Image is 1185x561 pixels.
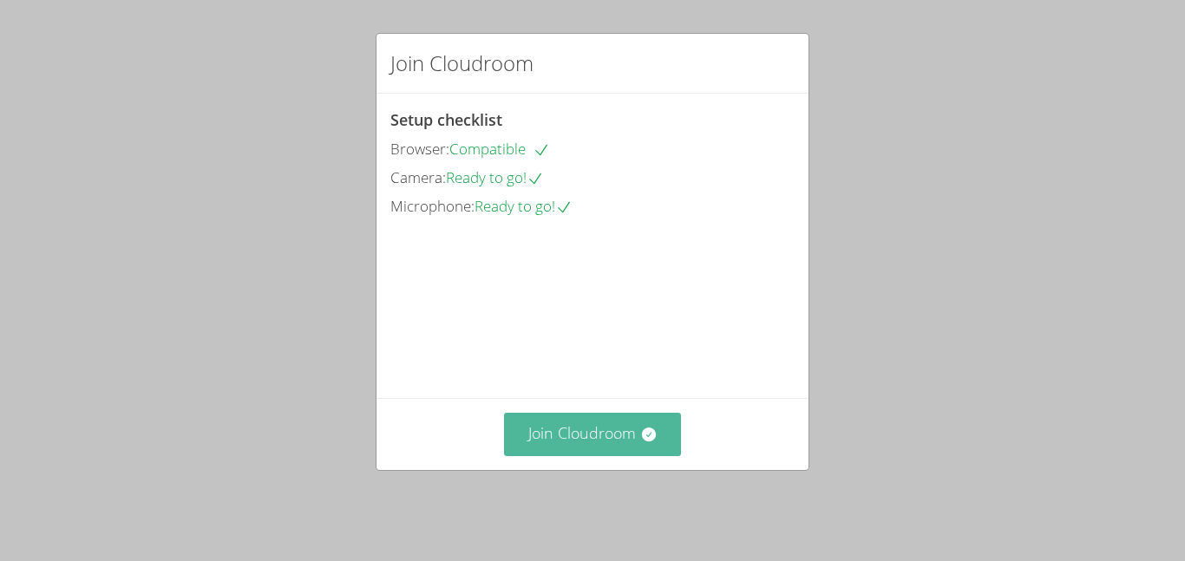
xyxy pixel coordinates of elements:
span: Browser: [390,139,449,159]
span: Microphone: [390,196,475,216]
span: Camera: [390,167,446,187]
span: Ready to go! [475,196,573,216]
button: Join Cloudroom [504,413,682,455]
h2: Join Cloudroom [390,48,534,79]
span: Compatible [449,139,550,159]
span: Setup checklist [390,109,502,130]
span: Ready to go! [446,167,544,187]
